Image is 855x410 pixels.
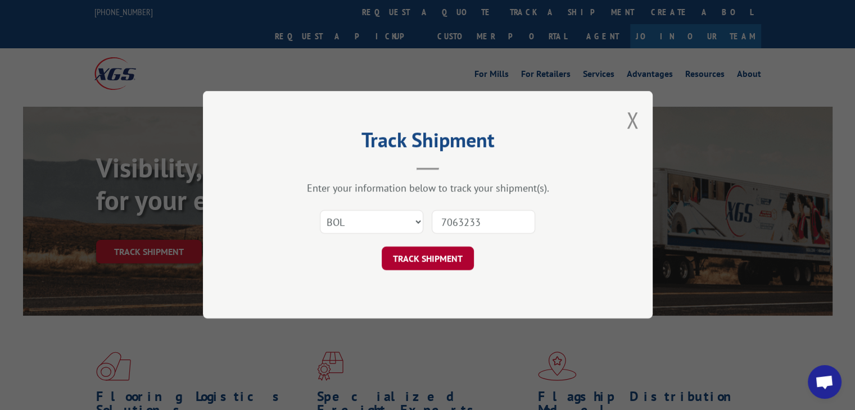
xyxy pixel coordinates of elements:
h2: Track Shipment [259,132,596,153]
button: TRACK SHIPMENT [382,247,474,271]
input: Number(s) [432,211,535,234]
div: Enter your information below to track your shipment(s). [259,182,596,195]
div: Open chat [808,365,842,399]
button: Close modal [626,105,639,135]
